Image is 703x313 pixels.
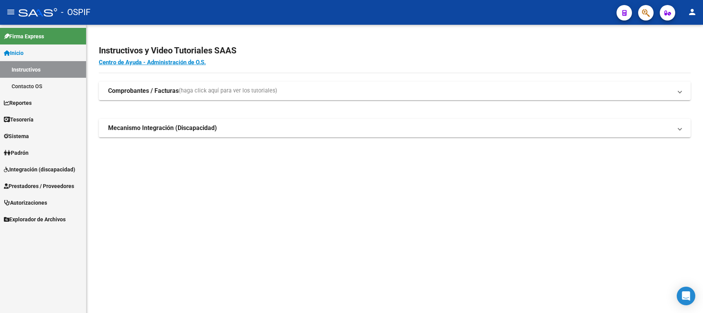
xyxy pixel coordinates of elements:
[4,115,34,124] span: Tesorería
[61,4,90,21] span: - OSPIF
[4,215,66,224] span: Explorador de Archivos
[4,49,24,57] span: Inicio
[4,198,47,207] span: Autorizaciones
[4,32,44,41] span: Firma Express
[4,182,74,190] span: Prestadores / Proveedores
[677,287,695,305] div: Open Intercom Messenger
[108,87,179,95] strong: Comprobantes / Facturas
[4,149,29,157] span: Padrón
[4,165,75,174] span: Integración (discapacidad)
[4,132,29,140] span: Sistema
[99,119,691,137] mat-expansion-panel-header: Mecanismo Integración (Discapacidad)
[108,124,217,132] strong: Mecanismo Integración (Discapacidad)
[179,87,277,95] span: (haga click aquí para ver los tutoriales)
[688,7,697,17] mat-icon: person
[99,59,206,66] a: Centro de Ayuda - Administración de O.S.
[99,43,691,58] h2: Instructivos y Video Tutoriales SAAS
[99,82,691,100] mat-expansion-panel-header: Comprobantes / Facturas(haga click aquí para ver los tutoriales)
[6,7,15,17] mat-icon: menu
[4,99,32,107] span: Reportes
